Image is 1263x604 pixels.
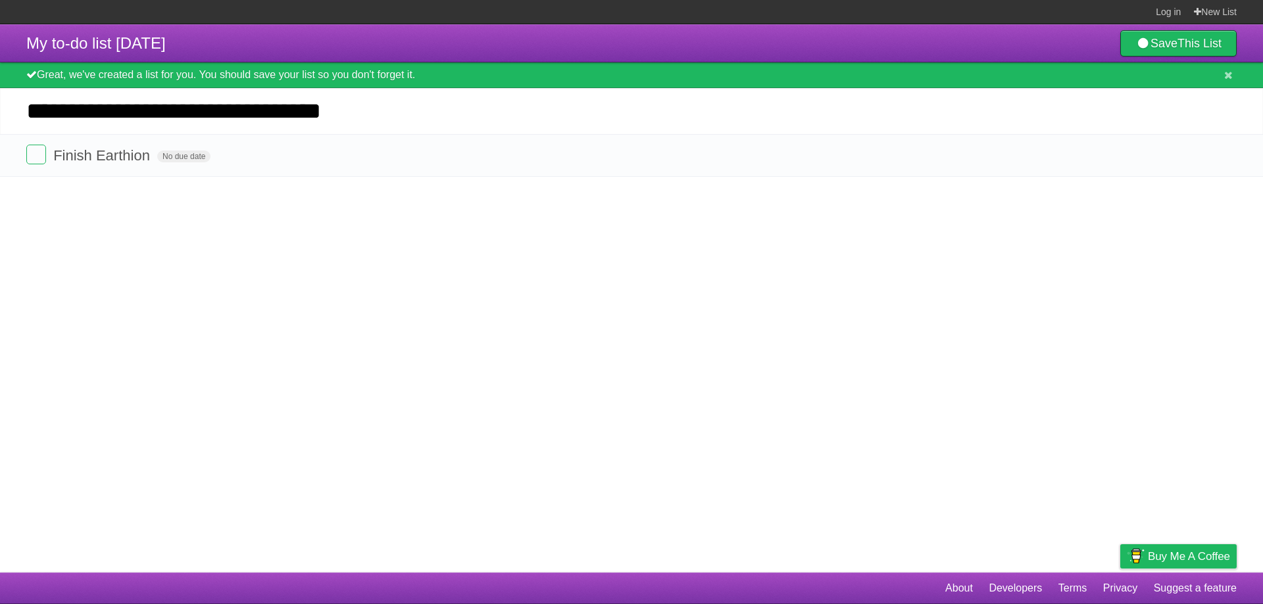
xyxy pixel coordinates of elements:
span: No due date [157,151,210,162]
span: Finish Earthion [53,147,153,164]
a: About [945,576,973,601]
b: This List [1177,37,1222,50]
a: Terms [1058,576,1087,601]
a: SaveThis List [1120,30,1237,57]
a: Buy me a coffee [1120,544,1237,569]
span: Buy me a coffee [1148,545,1230,568]
a: Suggest a feature [1154,576,1237,601]
a: Developers [989,576,1042,601]
a: Privacy [1103,576,1137,601]
span: My to-do list [DATE] [26,34,166,52]
label: Done [26,145,46,164]
img: Buy me a coffee [1127,545,1145,567]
